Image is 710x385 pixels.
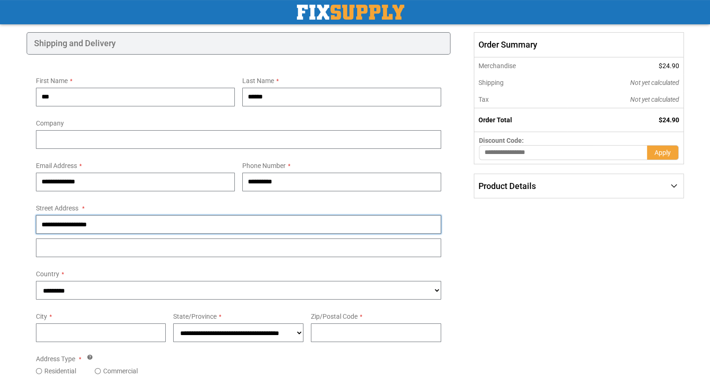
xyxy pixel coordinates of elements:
[478,181,536,191] span: Product Details
[659,62,679,70] span: $24.90
[479,137,524,144] span: Discount Code:
[36,204,78,212] span: Street Address
[630,96,679,103] span: Not yet calculated
[474,32,683,57] span: Order Summary
[311,313,358,320] span: Zip/Postal Code
[654,149,671,156] span: Apply
[36,270,59,278] span: Country
[36,313,47,320] span: City
[478,79,504,86] span: Shipping
[173,313,217,320] span: State/Province
[36,355,75,363] span: Address Type
[297,5,404,20] img: Fix Industrial Supply
[36,119,64,127] span: Company
[242,77,274,84] span: Last Name
[474,57,567,74] th: Merchandise
[630,79,679,86] span: Not yet calculated
[478,116,512,124] strong: Order Total
[36,77,68,84] span: First Name
[27,32,451,55] div: Shipping and Delivery
[36,162,77,169] span: Email Address
[647,145,679,160] button: Apply
[44,366,76,376] label: Residential
[474,91,567,108] th: Tax
[659,116,679,124] span: $24.90
[242,162,286,169] span: Phone Number
[103,366,138,376] label: Commercial
[297,5,404,20] a: store logo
